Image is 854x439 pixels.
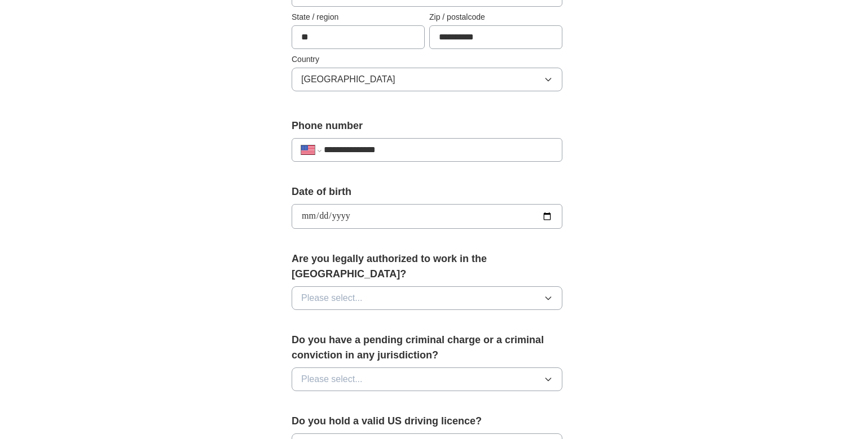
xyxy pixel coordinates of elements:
[292,184,562,199] label: Date of birth
[292,68,562,91] button: [GEOGRAPHIC_DATA]
[301,373,363,386] span: Please select...
[301,291,363,305] span: Please select...
[292,11,425,23] label: State / region
[301,73,395,86] span: [GEOGRAPHIC_DATA]
[292,332,562,363] label: Do you have a pending criminal charge or a criminal conviction in any jurisdiction?
[292,54,562,65] label: Country
[292,251,562,282] label: Are you legally authorized to work in the [GEOGRAPHIC_DATA]?
[292,118,562,134] label: Phone number
[292,286,562,310] button: Please select...
[429,11,562,23] label: Zip / postalcode
[292,367,562,391] button: Please select...
[292,414,562,429] label: Do you hold a valid US driving licence?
